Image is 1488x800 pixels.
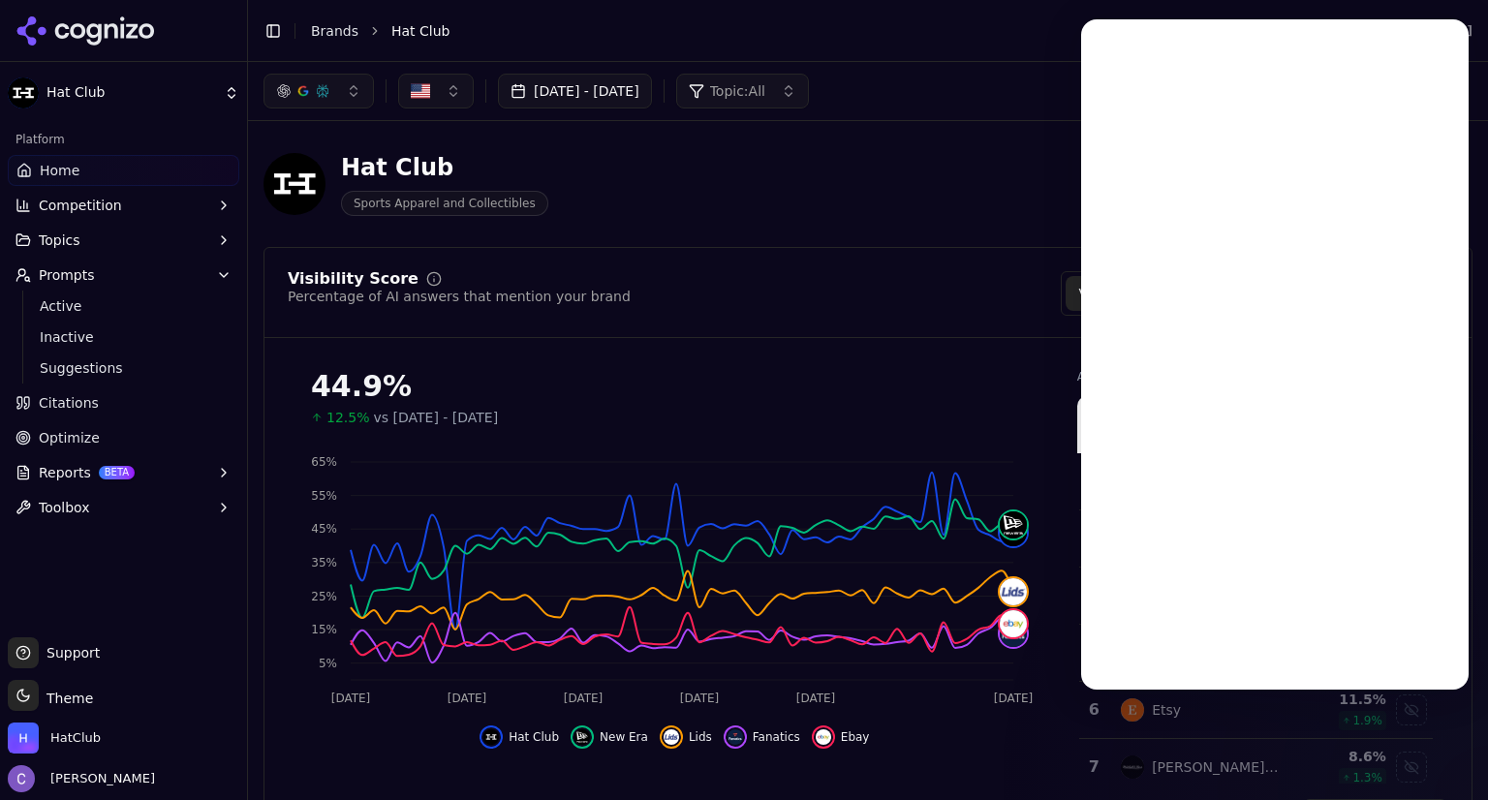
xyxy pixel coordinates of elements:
span: Optimize [39,428,100,447]
tr: 2new eraNew Era41.9%15.1%Hide new era data [1079,453,1433,510]
button: [DATE] - [DATE] [498,74,652,108]
img: fanatics [728,729,743,745]
tspan: [DATE] [564,692,604,705]
span: 1.3 % [1352,770,1382,785]
button: Competition [8,190,239,221]
tr: 1hat clubHat Club44.9%12.5%Hide hat club data [1079,396,1433,453]
button: Toolbox [8,492,239,523]
a: Suggestions [32,354,216,382]
tspan: 15% [311,623,337,636]
div: 44.9% [311,369,1038,404]
span: Hat Club [391,21,449,41]
img: new era [574,729,590,745]
button: Visibility Score [1066,276,1192,311]
span: Hat Club [509,729,559,745]
button: ReportsBETA [8,457,239,488]
a: Optimize [8,422,239,453]
span: Citations [39,393,99,413]
tr: 5ebayEbay12.1%1.7%Hide ebay data [1079,625,1433,682]
span: Home [40,161,79,180]
div: Platform [8,124,239,155]
span: Toolbox [39,498,90,517]
iframe: Intercom live chat [1422,705,1469,752]
img: Hat Club [8,77,39,108]
span: Fanatics [753,729,800,745]
button: Hide lids data [660,725,712,749]
span: Support [39,643,100,662]
span: BETA [99,466,135,479]
span: Theme [39,691,93,706]
span: HatClub [50,729,101,747]
iframe: Intercom live chat [1081,19,1469,690]
div: 7 [1087,755,1101,779]
span: Active [40,296,208,316]
tspan: 25% [311,590,337,603]
button: Hide new era data [571,725,648,749]
span: [PERSON_NAME] [43,770,155,787]
button: Prompts [8,260,239,291]
span: Topic: All [710,81,765,101]
span: Lids [689,729,712,745]
div: 8.6 % [1296,747,1386,766]
div: Hat Club [341,152,548,183]
nav: breadcrumb [311,21,1294,41]
span: 1.9 % [1352,713,1382,728]
button: Hide ebay data [812,725,870,749]
img: lids [1000,578,1027,605]
tr: 6etsyEtsy11.5%1.9%Show etsy data [1079,682,1433,739]
tr: 7mitchell & ness[PERSON_NAME] & [PERSON_NAME]8.6%1.3%Show mitchell & ness data [1079,739,1433,796]
tspan: [DATE] [796,692,836,705]
div: 11.5 % [1296,690,1386,709]
div: Visibility Score [288,271,418,287]
a: Home [8,155,239,186]
span: vs [DATE] - [DATE] [373,408,498,427]
button: Topics [8,225,239,256]
button: Open organization switcher [8,723,101,754]
tspan: 55% [311,489,337,503]
img: ebay [816,729,831,745]
span: Ebay [841,729,870,745]
a: Citations [8,387,239,418]
a: Active [32,292,216,320]
span: New Era [600,729,648,745]
tr: 4fanaticsFanatics12.2%3.7%Hide fanatics data [1079,568,1433,625]
tspan: 45% [311,522,337,536]
tr: 3lidsLids24.6%8.6%Hide lids data [1079,510,1433,568]
a: Brands [311,23,358,39]
span: Competition [39,196,122,215]
span: Reports [39,463,91,482]
span: Sports Apparel and Collectibles [341,191,548,216]
img: ebay [1000,610,1027,637]
div: Etsy [1152,700,1181,720]
tspan: [DATE] [680,692,720,705]
span: Hat Club [46,84,216,102]
img: United States [411,81,430,101]
tspan: [DATE] [994,692,1034,705]
div: All Brands [1077,369,1433,385]
tspan: 5% [319,657,337,670]
tspan: 35% [311,556,337,569]
div: [PERSON_NAME] & [PERSON_NAME] [1152,757,1281,777]
button: Hide hat club data [480,725,559,749]
img: new era [1000,511,1027,538]
span: Inactive [40,327,208,347]
div: Percentage of AI answers that mention your brand [288,287,631,306]
div: 6 [1087,698,1101,722]
a: Inactive [32,323,216,351]
span: Suggestions [40,358,208,378]
img: Chris Hayes [8,765,35,792]
button: Open user button [8,765,155,792]
tspan: [DATE] [448,692,487,705]
button: Show mitchell & ness data [1396,752,1427,783]
img: etsy [1121,698,1144,722]
span: Topics [39,231,80,250]
img: mitchell & ness [1121,755,1144,779]
button: Show etsy data [1396,694,1427,725]
span: 12.5% [326,408,369,427]
img: hat club [483,729,499,745]
img: HatClub [8,723,39,754]
tspan: 65% [311,455,337,469]
tspan: [DATE] [331,692,371,705]
img: Hat Club [263,153,325,215]
button: Hide fanatics data [724,725,800,749]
